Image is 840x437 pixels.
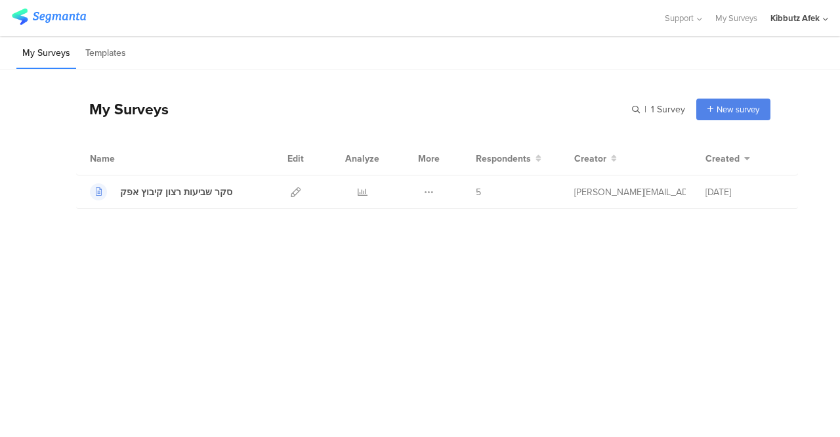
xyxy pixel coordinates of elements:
[574,152,617,166] button: Creator
[476,152,531,166] span: Respondents
[574,152,606,166] span: Creator
[717,103,759,116] span: New survey
[79,38,132,69] li: Templates
[665,12,694,24] span: Support
[476,152,541,166] button: Respondents
[415,142,443,175] div: More
[343,142,382,175] div: Analyze
[476,185,481,199] span: 5
[705,152,740,166] span: Created
[770,12,820,24] div: Kibbutz Afek
[705,185,784,199] div: [DATE]
[76,98,169,120] div: My Surveys
[651,103,685,116] span: 1 Survey
[120,185,232,199] div: סקר שביעות רצון קיבוץ אפק
[90,152,169,166] div: Name
[705,152,750,166] button: Created
[12,9,86,25] img: segmanta logo
[282,142,310,175] div: Edit
[574,185,686,199] div: masha@k-afek.co.il
[16,38,76,69] li: My Surveys
[90,183,232,200] a: סקר שביעות רצון קיבוץ אפק
[642,103,648,116] span: |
